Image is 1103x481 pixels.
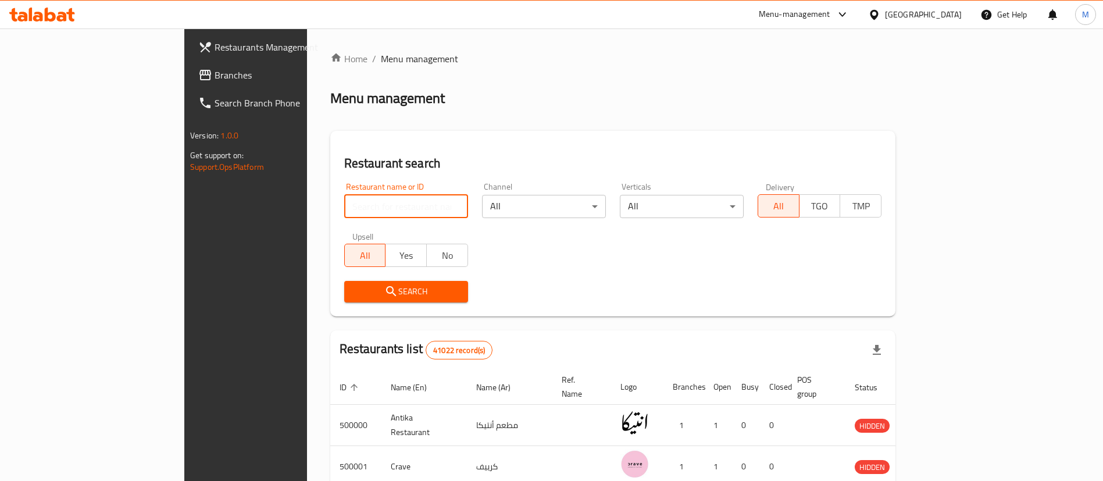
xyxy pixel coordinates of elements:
span: Name (Ar) [476,380,526,394]
span: Restaurants Management [215,40,359,54]
td: 0 [732,405,760,446]
span: 41022 record(s) [426,345,492,356]
th: Busy [732,369,760,405]
span: POS group [797,373,831,401]
span: Yes [390,247,422,264]
span: Status [855,380,893,394]
th: Closed [760,369,788,405]
li: / [372,52,376,66]
span: Get support on: [190,148,244,163]
th: Logo [611,369,663,405]
span: Menu management [381,52,458,66]
span: No [431,247,463,264]
td: 1 [663,405,704,446]
div: All [620,195,744,218]
span: All [349,247,381,264]
span: TGO [804,198,836,215]
label: Upsell [352,232,374,240]
div: Export file [863,336,891,364]
nav: breadcrumb [330,52,895,66]
img: Crave [620,450,649,479]
span: HIDDEN [855,419,890,433]
span: Branches [215,68,359,82]
span: Name (En) [391,380,442,394]
h2: Restaurants list [340,340,493,359]
span: Search [354,284,459,299]
span: All [763,198,795,215]
div: [GEOGRAPHIC_DATA] [885,8,962,21]
button: All [344,244,386,267]
span: Version: [190,128,219,143]
td: 0 [760,405,788,446]
span: Ref. Name [562,373,597,401]
button: Search [344,281,468,302]
a: Search Branch Phone [189,89,369,117]
button: No [426,244,468,267]
label: Delivery [766,183,795,191]
span: Search Branch Phone [215,96,359,110]
td: Antika Restaurant [381,405,467,446]
button: TGO [799,194,841,218]
a: Support.OpsPlatform [190,159,264,174]
h2: Menu management [330,89,445,108]
button: TMP [840,194,881,218]
td: مطعم أنتيكا [467,405,552,446]
span: TMP [845,198,877,215]
div: Menu-management [759,8,830,22]
span: HIDDEN [855,461,890,474]
button: All [758,194,799,218]
input: Search for restaurant name or ID.. [344,195,468,218]
span: M [1082,8,1089,21]
a: Branches [189,61,369,89]
a: Restaurants Management [189,33,369,61]
td: 1 [704,405,732,446]
div: Total records count [426,341,492,359]
h2: Restaurant search [344,155,881,172]
div: All [482,195,606,218]
th: Branches [663,369,704,405]
span: ID [340,380,362,394]
button: Yes [385,244,427,267]
img: Antika Restaurant [620,408,649,437]
span: 1.0.0 [220,128,238,143]
th: Open [704,369,732,405]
